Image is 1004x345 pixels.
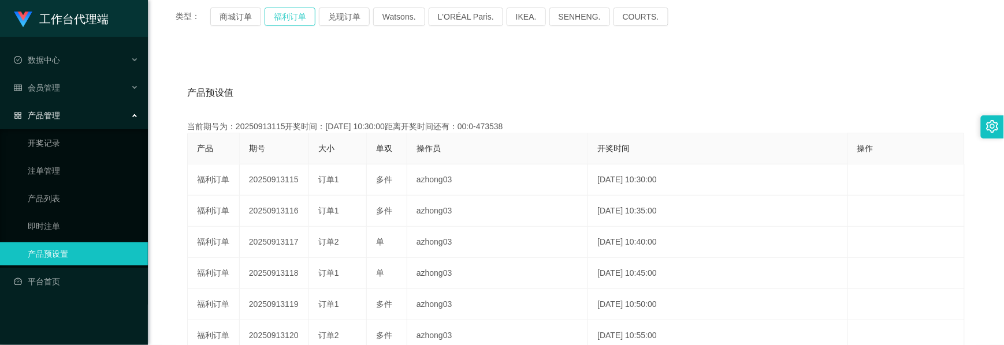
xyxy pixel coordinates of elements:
[14,84,22,92] i: 图标: table
[318,175,339,184] span: 订单1
[240,258,309,289] td: 20250913118
[240,196,309,227] td: 20250913116
[588,258,847,289] td: [DATE] 10:45:00
[376,299,392,309] span: 多件
[407,289,588,320] td: azhong03
[373,7,425,26] button: Watsons.
[188,258,240,289] td: 福利订单
[507,7,546,26] button: IKEA.
[407,227,588,258] td: azhong03
[210,7,261,26] button: 商城订单
[857,144,873,153] span: 操作
[187,121,965,133] div: 当前期号为：20250913115开奖时间：[DATE] 10:30:00距离开奖时间还有：00:0-473538
[376,144,392,153] span: 单双
[14,12,32,28] img: logo.9652507e.png
[14,14,109,23] a: 工作台代理端
[376,237,384,246] span: 单
[28,215,139,238] a: 即时注单
[588,196,847,227] td: [DATE] 10:35:00
[407,258,588,289] td: azhong03
[39,1,109,37] h1: 工作台代理端
[176,7,210,26] span: 类型：
[28,159,139,182] a: 注单管理
[14,56,22,64] i: 图标: check-circle-o
[240,289,309,320] td: 20250913119
[14,270,139,293] a: 图标: dashboard平台首页
[249,144,265,153] span: 期号
[28,187,139,210] a: 产品列表
[14,111,22,119] i: 图标: appstore-o
[188,164,240,196] td: 福利订单
[318,206,339,215] span: 订单1
[376,206,392,215] span: 多件
[28,132,139,155] a: 开奖记录
[588,289,847,320] td: [DATE] 10:50:00
[188,289,240,320] td: 福利订单
[188,196,240,227] td: 福利订单
[187,86,233,100] span: 产品预设值
[597,144,630,153] span: 开奖时间
[318,144,334,153] span: 大小
[318,237,339,246] span: 订单2
[429,7,503,26] button: L'ORÉAL Paris.
[986,120,999,133] i: 图标: setting
[318,299,339,309] span: 订单1
[197,144,213,153] span: 产品
[407,196,588,227] td: azhong03
[188,227,240,258] td: 福利订单
[14,55,60,65] span: 数据中心
[588,227,847,258] td: [DATE] 10:40:00
[240,227,309,258] td: 20250913117
[417,144,441,153] span: 操作员
[318,331,339,340] span: 订单2
[28,242,139,265] a: 产品预设置
[14,111,60,120] span: 产品管理
[14,83,60,92] span: 会员管理
[613,7,668,26] button: COURTS.
[549,7,610,26] button: SENHENG.
[376,175,392,184] span: 多件
[319,7,370,26] button: 兑现订单
[240,164,309,196] td: 20250913115
[265,7,315,26] button: 福利订单
[376,331,392,340] span: 多件
[376,268,384,277] span: 单
[318,268,339,277] span: 订单1
[588,164,847,196] td: [DATE] 10:30:00
[407,164,588,196] td: azhong03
